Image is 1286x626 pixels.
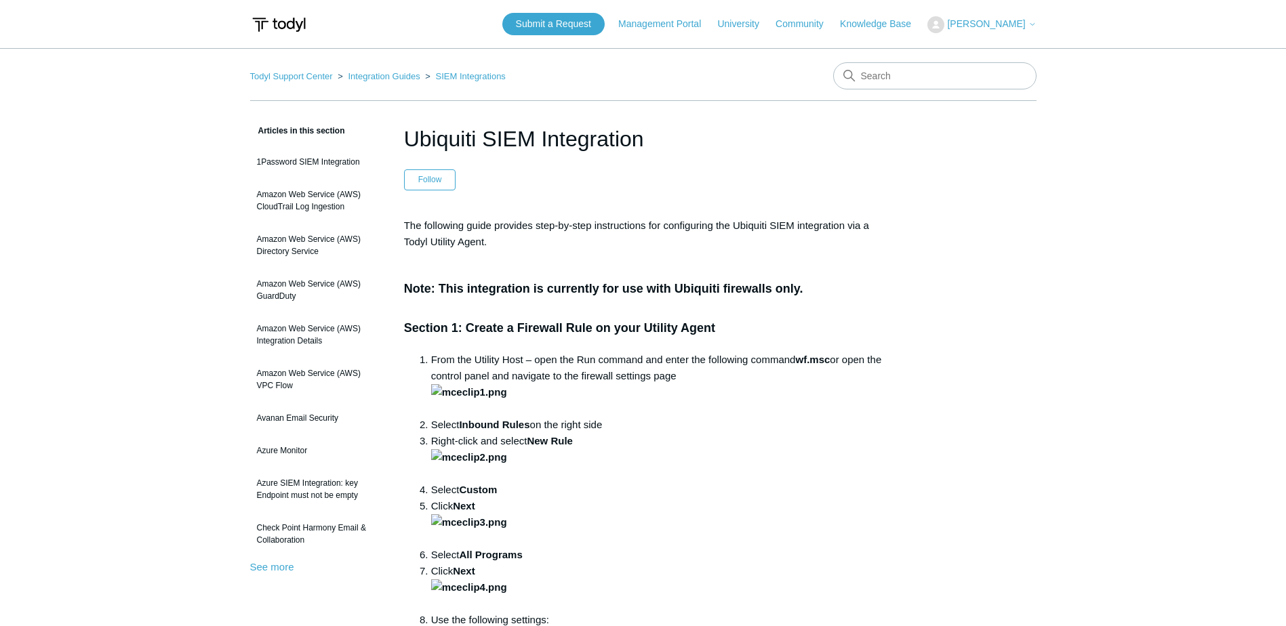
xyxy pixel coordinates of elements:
[404,123,883,155] h1: Ubiquiti SIEM Integration
[502,13,605,35] a: Submit a Request
[250,316,384,354] a: Amazon Web Service (AWS) Integration Details
[717,17,772,31] a: University
[431,482,883,498] li: Select
[250,470,384,508] a: Azure SIEM Integration: key Endpoint must not be empty
[404,169,456,190] button: Follow Article
[250,515,384,553] a: Check Point Harmony Email & Collaboration
[840,17,925,31] a: Knowledge Base
[795,354,830,365] strong: wf.msc
[404,260,883,338] h3: Note: This integration is currently for use with Ubiquiti firewalls only. Section 1: Create a Fir...
[348,71,420,81] a: Integration Guides
[335,71,422,81] li: Integration Guides
[250,561,294,572] a: See more
[250,71,333,81] a: Todyl Support Center
[250,149,384,175] a: 1Password SIEM Integration
[833,62,1037,89] input: Search
[250,438,384,463] a: Azure Monitor
[250,360,384,398] a: Amazon Web Service (AWS) VPC Flow
[459,549,522,560] strong: All Programs
[947,18,1025,29] span: [PERSON_NAME]
[776,17,837,31] a: Community
[250,405,384,431] a: Avanan Email Security
[618,17,715,31] a: Management Portal
[431,563,883,612] li: Click
[422,71,506,81] li: SIEM Integrations
[431,579,507,596] img: mceclip4.png
[431,433,883,482] li: Right-click and select
[927,16,1036,33] button: [PERSON_NAME]
[404,217,883,250] p: The following guide provides step-by-step instructions for configuring the Ubiquiti SIEM integrat...
[431,547,883,563] li: Select
[431,449,507,465] img: mceclip2.png
[250,226,384,264] a: Amazon Web Service (AWS) Directory Service
[431,565,507,593] strong: Next
[436,71,506,81] a: SIEM Integrations
[431,500,507,528] strong: Next
[459,419,529,430] strong: Inbound Rules
[431,384,507,400] img: mceclip1.png
[431,514,507,530] img: mceclip3.png
[250,182,384,220] a: Amazon Web Service (AWS) CloudTrail Log Ingestion
[459,484,497,495] strong: Custom
[431,352,883,417] li: From the Utility Host – open the Run command and enter the following command or open the control ...
[527,435,573,446] strong: New Rule
[250,71,336,81] li: Todyl Support Center
[431,498,883,547] li: Click
[431,417,883,433] li: Select on the right side
[250,126,345,135] span: Articles in this section
[250,271,384,309] a: Amazon Web Service (AWS) GuardDuty
[250,12,308,37] img: Todyl Support Center Help Center home page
